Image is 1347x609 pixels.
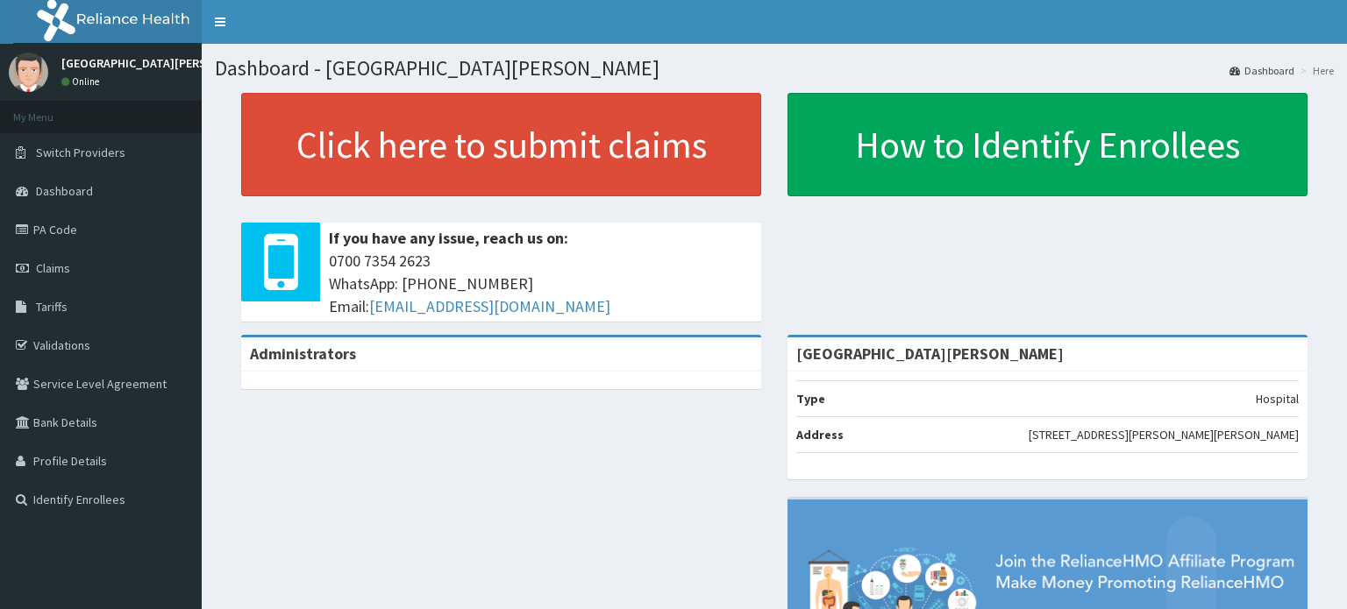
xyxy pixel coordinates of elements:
[1229,63,1294,78] a: Dashboard
[1029,426,1299,443] p: [STREET_ADDRESS][PERSON_NAME][PERSON_NAME]
[1296,63,1334,78] li: Here
[796,343,1064,364] strong: [GEOGRAPHIC_DATA][PERSON_NAME]
[36,145,125,160] span: Switch Providers
[250,343,356,364] b: Administrators
[215,57,1334,80] h1: Dashboard - [GEOGRAPHIC_DATA][PERSON_NAME]
[9,53,48,92] img: User Image
[36,299,68,315] span: Tariffs
[36,183,93,199] span: Dashboard
[796,427,844,443] b: Address
[61,75,103,88] a: Online
[241,93,761,196] a: Click here to submit claims
[788,93,1308,196] a: How to Identify Enrollees
[61,57,263,69] p: [GEOGRAPHIC_DATA][PERSON_NAME]
[369,296,610,316] a: [EMAIL_ADDRESS][DOMAIN_NAME]
[796,391,825,407] b: Type
[36,260,70,276] span: Claims
[329,228,568,248] b: If you have any issue, reach us on:
[1256,390,1299,407] p: Hospital
[329,250,752,317] span: 0700 7354 2623 WhatsApp: [PHONE_NUMBER] Email:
